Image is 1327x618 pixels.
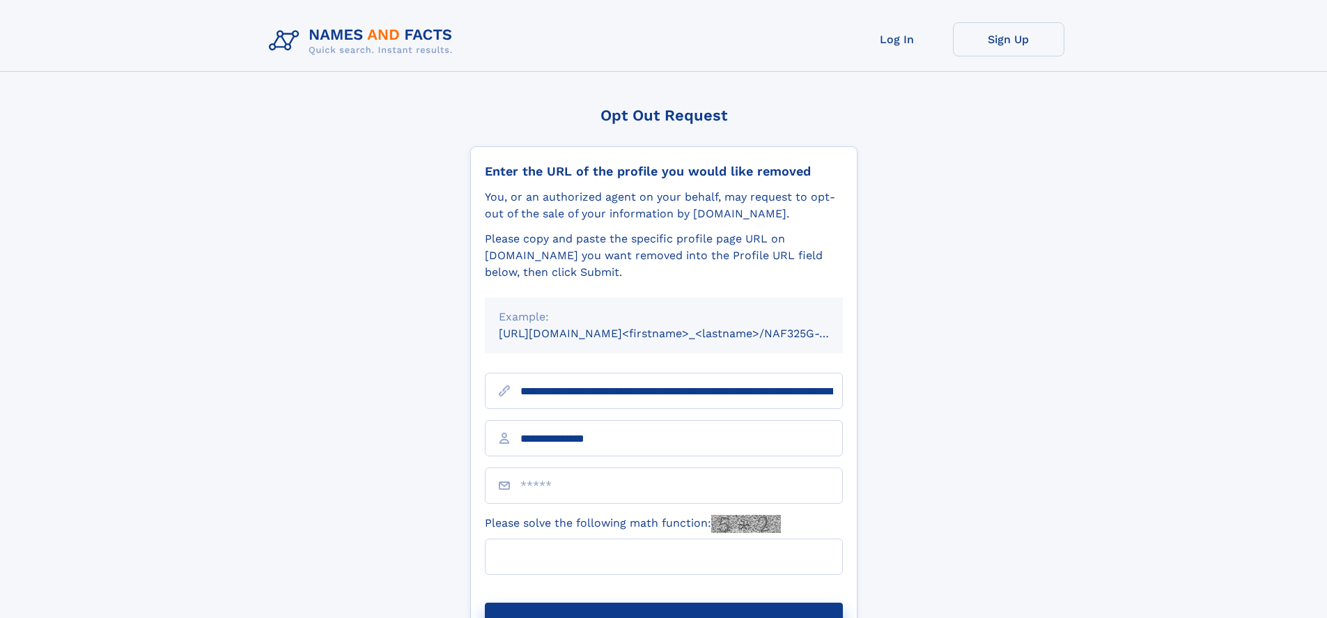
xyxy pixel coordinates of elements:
div: Please copy and paste the specific profile page URL on [DOMAIN_NAME] you want removed into the Pr... [485,231,843,281]
div: Enter the URL of the profile you would like removed [485,164,843,179]
a: Sign Up [953,22,1064,56]
img: Logo Names and Facts [263,22,464,60]
div: Opt Out Request [470,107,857,124]
div: You, or an authorized agent on your behalf, may request to opt-out of the sale of your informatio... [485,189,843,222]
div: Example: [499,309,829,325]
a: Log In [841,22,953,56]
label: Please solve the following math function: [485,515,781,533]
small: [URL][DOMAIN_NAME]<firstname>_<lastname>/NAF325G-xxxxxxxx [499,327,869,340]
